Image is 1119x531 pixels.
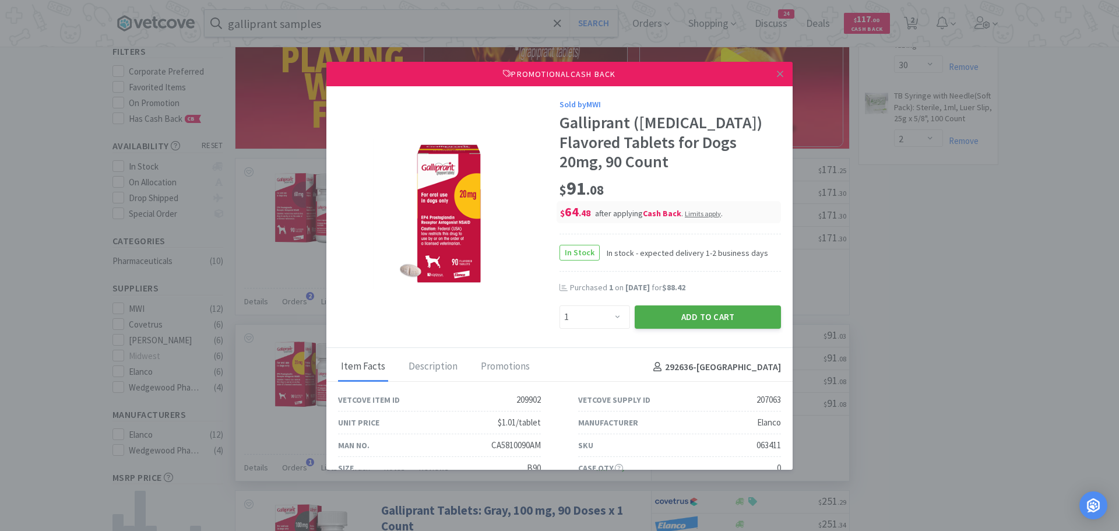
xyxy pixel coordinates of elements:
[756,438,781,452] div: 063411
[643,208,681,219] i: Cash Back
[756,393,781,407] div: 207063
[578,416,638,429] div: Manufacturer
[685,209,721,218] span: Limits apply
[685,208,723,219] div: .
[373,138,525,289] img: b48e60b98e6b4ac7bbd4e438bf1f38c2_207063.png
[498,416,541,430] div: $1.01/tablet
[560,203,590,220] span: 64
[559,113,781,172] div: Galliprant ([MEDICAL_DATA]) Flavored Tablets for Dogs 20mg, 90 Count
[338,416,379,429] div: Unit Price
[516,393,541,407] div: 209902
[338,353,388,382] div: Item Facts
[406,353,460,382] div: Description
[578,393,650,406] div: Vetcove Supply ID
[559,182,566,198] span: $
[338,439,370,452] div: Man No.
[478,353,533,382] div: Promotions
[578,439,593,452] div: SKU
[570,282,781,294] div: Purchased on for
[662,282,685,293] span: $88.42
[560,208,565,219] span: $
[609,282,613,293] span: 1
[777,461,781,475] div: 0
[560,245,599,260] span: In Stock
[1079,491,1107,519] div: Open Intercom Messenger
[600,247,768,259] span: In stock - expected delivery 1-2 business days
[595,208,723,219] span: after applying .
[625,282,650,293] span: [DATE]
[326,62,793,86] div: Promotional Cash Back
[586,182,604,198] span: . 08
[338,393,400,406] div: Vetcove Item ID
[649,360,781,375] h4: 292636 - [GEOGRAPHIC_DATA]
[757,416,781,430] div: Elanco
[491,438,541,452] div: CA5810090AM
[635,305,781,329] button: Add to Cart
[559,177,604,200] span: 91
[338,462,354,474] div: Size
[579,208,590,219] span: . 48
[559,98,781,111] div: Sold by MWI
[578,462,623,474] div: Case Qty.
[527,461,541,475] div: B90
